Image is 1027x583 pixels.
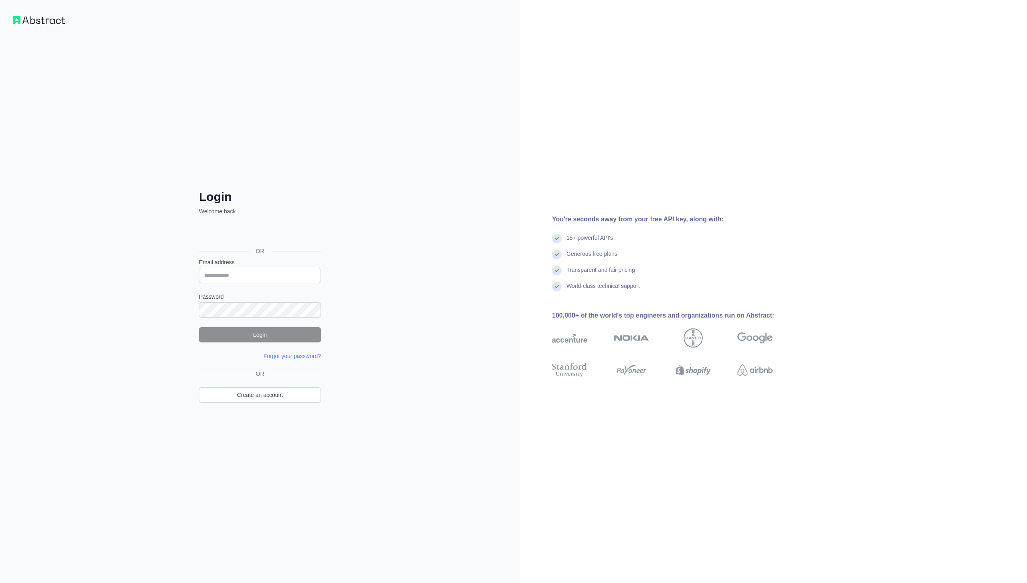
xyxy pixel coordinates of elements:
img: check mark [552,234,562,243]
iframe: Tombol Login dengan Google [195,224,323,242]
span: OR [253,370,268,378]
span: OR [250,247,271,255]
img: bayer [684,328,703,348]
div: 100,000+ of the world's top engineers and organizations run on Abstract: [552,311,798,320]
h2: Login [199,190,321,204]
img: accenture [552,328,587,348]
div: You're seconds away from your free API key, along with: [552,215,798,224]
img: shopify [676,361,711,379]
div: World-class technical support [566,282,640,298]
img: check mark [552,266,562,275]
label: Password [199,293,321,301]
img: payoneer [614,361,649,379]
img: stanford university [552,361,587,379]
img: nokia [614,328,649,348]
div: Transparent and fair pricing [566,266,635,282]
div: 15+ powerful API's [566,234,613,250]
img: check mark [552,250,562,259]
a: Forgot your password? [264,353,321,359]
div: Generous free plans [566,250,617,266]
img: check mark [552,282,562,291]
img: Workflow [13,16,65,24]
a: Create an account [199,387,321,403]
button: Login [199,327,321,342]
img: airbnb [737,361,773,379]
img: google [737,328,773,348]
p: Welcome back [199,207,321,215]
label: Email address [199,258,321,266]
div: Login dengan Google. Dibuka di tab baru [199,224,319,242]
